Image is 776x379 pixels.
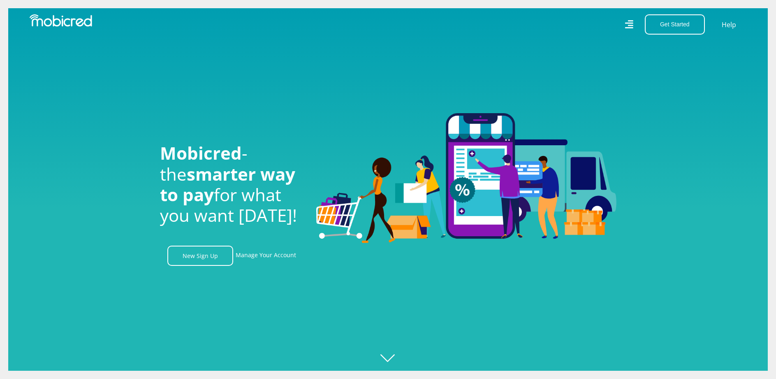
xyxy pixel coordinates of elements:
[160,162,295,206] span: smarter way to pay
[316,113,616,243] img: Welcome to Mobicred
[160,143,304,226] h1: - the for what you want [DATE]!
[160,141,242,165] span: Mobicred
[167,246,233,266] a: New Sign Up
[645,14,705,35] button: Get Started
[30,14,92,27] img: Mobicred
[721,19,737,30] a: Help
[236,246,296,266] a: Manage Your Account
